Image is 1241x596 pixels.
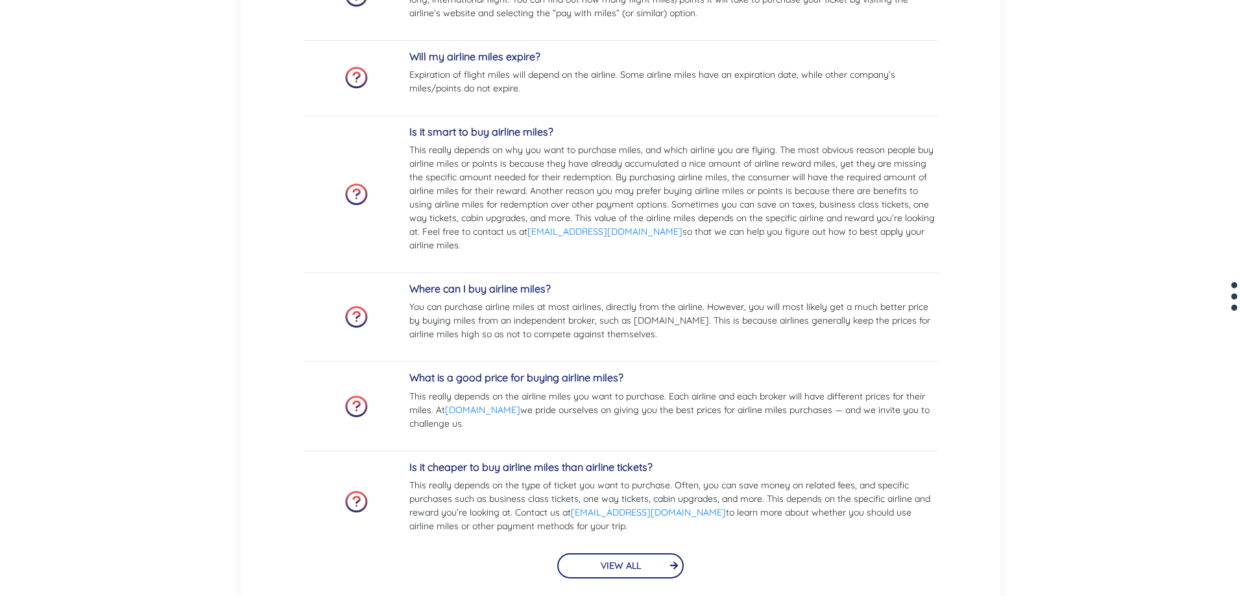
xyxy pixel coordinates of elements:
[409,372,938,384] h5: What is a good price for buying airline miles?
[409,68,938,95] p: Expiration of flight miles will depend on the airline. Some airline miles have an expiration date...
[409,461,938,473] h5: Is it cheaper to buy airline miles than airline tickets?
[345,184,368,206] img: faq-icon.png
[409,390,938,431] p: This really depends on the airline miles you want to purchase. Each airline and each broker will ...
[527,226,682,237] a: [EMAIL_ADDRESS][DOMAIN_NAME]
[409,283,938,295] h5: Where can I buy airline miles?
[445,404,520,416] a: [DOMAIN_NAME]
[345,491,368,513] img: faq-icon.png
[409,126,938,138] h5: Is it smart to buy airline miles?
[345,67,368,89] img: faq-icon.png
[571,507,726,518] a: [EMAIL_ADDRESS][DOMAIN_NAME]
[557,553,684,578] button: VIEW ALL
[409,143,938,252] p: This really depends on why you want to purchase miles, and which airline you are flying. The most...
[345,396,368,418] img: faq-icon.png
[345,306,368,328] img: faq-icon.png
[557,558,684,571] a: VIEW ALL
[409,51,938,63] h5: Will my airline miles expire?
[409,300,938,341] p: You can purchase airline miles at most airlines, directly from the airline. However, you will mos...
[409,479,938,533] p: This really depends on the type of ticket you want to purchase. Often, you can save money on rela...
